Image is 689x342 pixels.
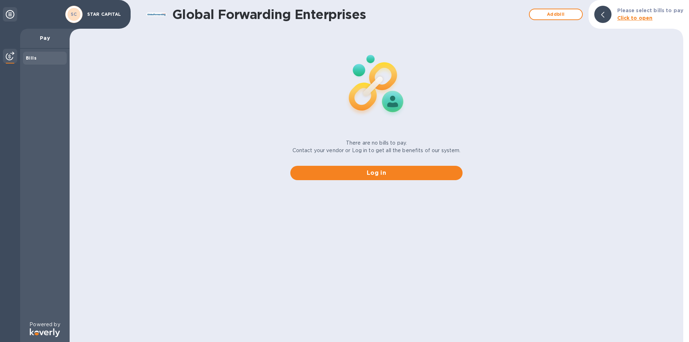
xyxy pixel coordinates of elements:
b: SC [71,11,77,17]
span: Add bill [535,10,576,19]
h1: Global Forwarding Enterprises [172,7,525,22]
b: Bills [26,55,37,61]
p: There are no bills to pay. Contact your vendor or Log in to get all the benefits of our system. [292,139,461,154]
b: Click to open [617,15,653,21]
button: Addbill [529,9,583,20]
p: STAR CAPITAL [87,12,123,17]
p: Pay [26,34,64,42]
button: Log in [290,166,463,180]
span: Log in [296,169,457,177]
b: Please select bills to pay [617,8,683,13]
p: Powered by [29,321,60,328]
img: Logo [30,328,60,337]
